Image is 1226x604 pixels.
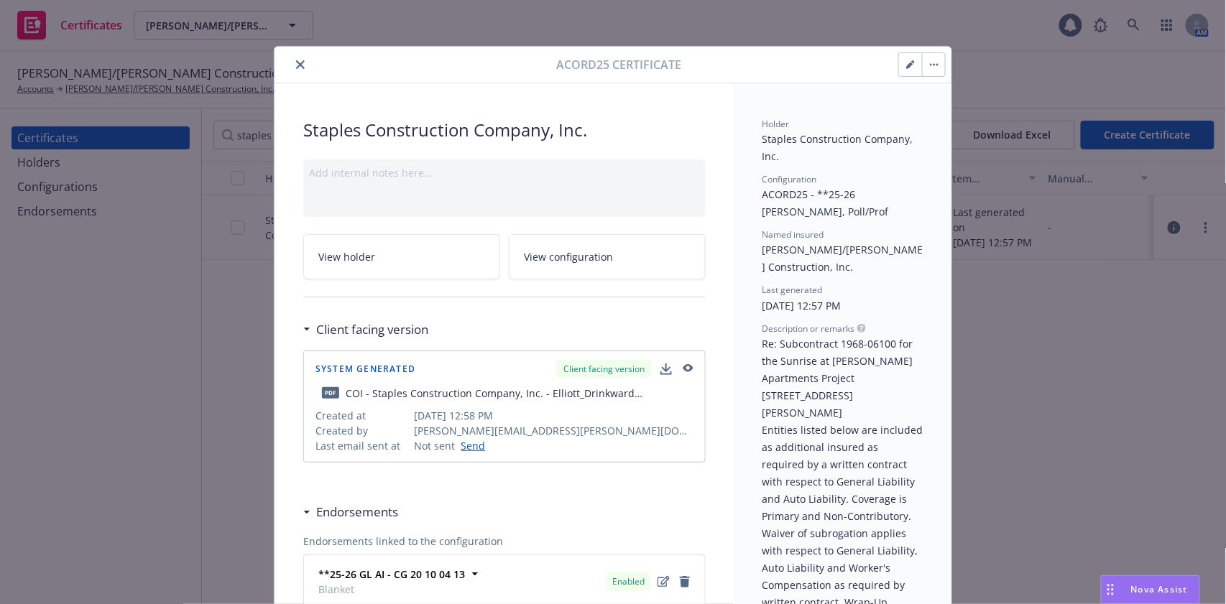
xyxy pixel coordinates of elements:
[315,365,415,373] span: System Generated
[303,503,398,521] div: Endorsements
[556,360,652,378] div: Client facing version
[315,438,409,453] span: Last email sent at
[415,423,694,438] span: [PERSON_NAME][EMAIL_ADDRESS][PERSON_NAME][DOMAIN_NAME]
[316,320,428,339] h3: Client facing version
[415,408,694,423] span: [DATE] 12:58 PM
[346,386,693,401] div: COI - Staples Construction Company, Inc. - Elliott_Drinkward Construction, Inc. - fillable.pdf
[524,249,613,264] span: View configuration
[762,243,923,274] span: [PERSON_NAME]/[PERSON_NAME] Construction, Inc.
[762,228,824,241] span: Named insured
[309,166,433,180] span: Add internal notes here...
[303,118,706,142] span: Staples Construction Company, Inc.
[1131,583,1188,595] span: Nova Assist
[303,234,500,279] a: View holder
[762,299,841,312] span: [DATE] 12:57 PM
[315,408,409,423] span: Created at
[318,567,465,581] strong: **25-26 GL AI - CG 20 10 04 13
[655,573,672,590] a: edit
[509,234,706,279] a: View configuration
[762,322,854,335] span: Description or remarks
[315,423,409,438] span: Created by
[762,132,916,163] span: Staples Construction Company, Inc.
[676,573,693,590] a: remove
[322,387,339,398] span: pdf
[292,56,309,73] button: close
[303,320,428,339] div: Client facing version
[1102,576,1120,603] div: Drag to move
[318,249,375,264] span: View holder
[456,438,486,453] a: Send
[556,56,681,73] span: Acord25 Certificate
[318,582,465,597] span: Blanket
[762,187,888,218] span: ACORD25 - **25-26 [PERSON_NAME], Poll/Prof
[762,173,816,185] span: Configuration
[303,534,706,549] span: Endorsements linked to the configuration
[316,503,398,521] h3: Endorsements
[612,575,645,588] span: Enabled
[762,284,822,296] span: Last generated
[1101,575,1200,604] button: Nova Assist
[415,438,456,453] span: Not sent
[762,118,789,130] span: Holder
